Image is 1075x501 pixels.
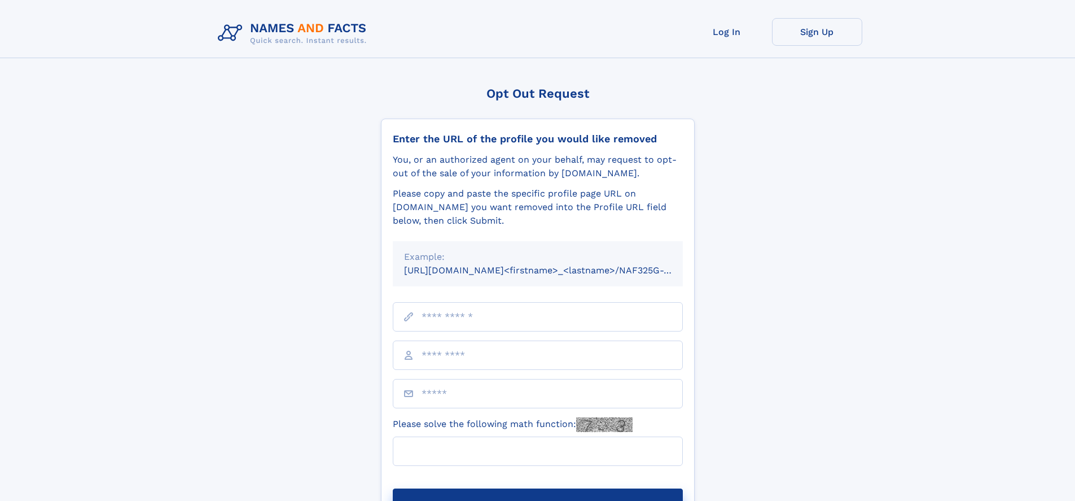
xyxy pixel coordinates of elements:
[682,18,772,46] a: Log In
[213,18,376,49] img: Logo Names and Facts
[393,187,683,228] div: Please copy and paste the specific profile page URL on [DOMAIN_NAME] you want removed into the Pr...
[393,153,683,180] div: You, or an authorized agent on your behalf, may request to opt-out of the sale of your informatio...
[381,86,695,101] div: Opt Out Request
[404,250,672,264] div: Example:
[772,18,862,46] a: Sign Up
[404,265,704,276] small: [URL][DOMAIN_NAME]<firstname>_<lastname>/NAF325G-xxxxxxxx
[393,417,633,432] label: Please solve the following math function:
[393,133,683,145] div: Enter the URL of the profile you would like removed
